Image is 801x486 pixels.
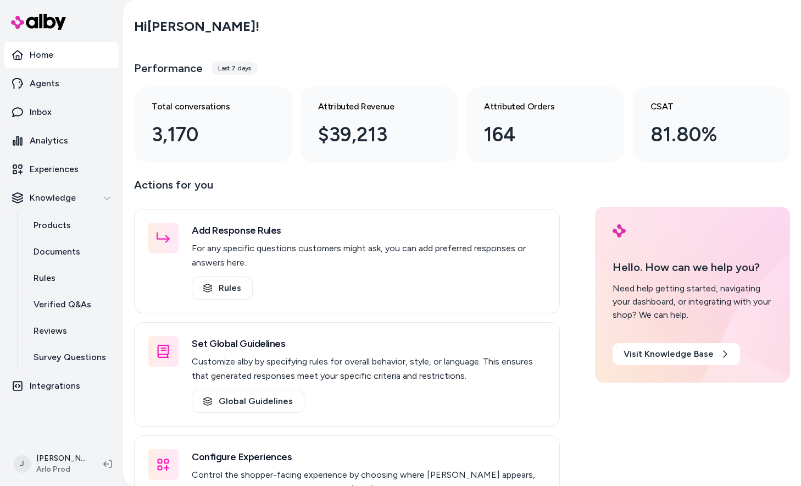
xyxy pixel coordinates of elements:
[466,87,624,163] a: Attributed Orders 164
[192,355,546,383] p: Customize alby by specifying rules for overall behavior, style, or language. This ensures that ge...
[30,77,59,90] p: Agents
[192,223,546,238] h3: Add Response Rules
[30,191,76,205] p: Knowledge
[152,100,257,113] h3: Total conversations
[13,455,31,473] span: J
[34,351,106,364] p: Survey Questions
[30,163,79,176] p: Experiences
[134,18,259,35] h2: Hi [PERSON_NAME] !
[7,446,94,482] button: J[PERSON_NAME]Arlo Prod
[36,453,86,464] p: [PERSON_NAME]
[23,318,119,344] a: Reviews
[30,106,52,119] p: Inbox
[192,241,546,270] p: For any specific questions customers might ask, you can add preferred responses or answers here.
[4,42,119,68] a: Home
[192,336,546,351] h3: Set Global Guidelines
[36,464,86,475] span: Arlo Prod
[11,14,66,30] img: alby Logo
[134,176,560,202] p: Actions for you
[23,265,119,291] a: Rules
[318,120,423,150] div: $39,213
[30,379,80,393] p: Integrations
[34,272,55,285] p: Rules
[4,70,119,97] a: Agents
[4,156,119,183] a: Experiences
[34,298,91,311] p: Verified Q&As
[650,120,755,150] div: 81.80%
[650,100,755,113] h3: CSAT
[4,99,119,125] a: Inbox
[484,120,589,150] div: 164
[34,245,80,258] p: Documents
[212,62,258,75] div: Last 7 days
[484,100,589,113] h3: Attributed Orders
[613,282,772,322] div: Need help getting started, navigating your dashboard, or integrating with your shop? We can help.
[633,87,791,163] a: CSAT 81.80%
[613,343,740,365] a: Visit Knowledge Base
[192,277,253,300] a: Rules
[134,87,292,163] a: Total conversations 3,170
[23,344,119,371] a: Survey Questions
[23,239,119,265] a: Documents
[23,291,119,318] a: Verified Q&As
[192,390,304,413] a: Global Guidelines
[4,185,119,211] button: Knowledge
[23,212,119,239] a: Products
[30,48,53,62] p: Home
[301,87,458,163] a: Attributed Revenue $39,213
[318,100,423,113] h3: Attributed Revenue
[613,259,772,275] p: Hello. How can we help you?
[4,373,119,399] a: Integrations
[34,219,71,232] p: Products
[613,224,626,238] img: alby Logo
[4,128,119,154] a: Analytics
[134,60,203,76] h3: Performance
[30,134,68,147] p: Analytics
[34,324,67,338] p: Reviews
[152,120,257,150] div: 3,170
[192,449,546,465] h3: Configure Experiences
